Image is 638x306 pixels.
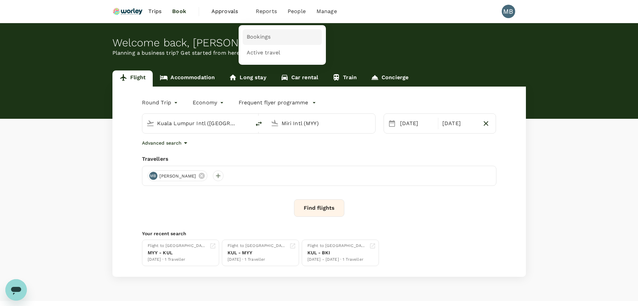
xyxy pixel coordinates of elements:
div: Round Trip [142,97,180,108]
div: MYY - KUL [148,249,207,256]
div: MB [149,172,157,180]
div: [DATE] - [DATE] · 1 Traveller [307,256,366,263]
div: Flight to [GEOGRAPHIC_DATA] [307,243,366,249]
span: Approvals [211,7,245,15]
span: Reports [256,7,277,15]
div: [DATE] [440,117,479,130]
img: Ranhill Worley Sdn Bhd [112,4,143,19]
a: Long stay [222,70,273,87]
a: Accommodation [153,70,222,87]
div: MB [502,5,515,18]
a: Flight [112,70,153,87]
div: Welcome back , [PERSON_NAME] . [112,37,526,49]
p: Advanced search [142,140,182,146]
div: Travellers [142,155,496,163]
div: KUL - BKI [307,249,366,256]
span: Book [172,7,186,15]
span: Manage [316,7,337,15]
a: Concierge [364,70,415,87]
div: Economy [193,97,225,108]
button: Find flights [294,199,344,217]
p: Planning a business trip? Get started from here. [112,49,526,57]
input: Depart from [157,118,237,129]
div: [DATE] · 1 Traveller [228,256,287,263]
a: Car rental [274,70,326,87]
p: Frequent flyer programme [239,99,308,107]
span: [PERSON_NAME] [155,173,200,180]
div: [DATE] · 1 Traveller [148,256,207,263]
iframe: Button to launch messaging window [5,279,27,301]
span: Active travel [247,49,280,57]
p: Your recent search [142,230,496,237]
button: Open [371,122,372,124]
span: People [288,7,306,15]
span: Trips [148,7,161,15]
span: Bookings [247,33,271,41]
div: Flight to [GEOGRAPHIC_DATA] [148,243,207,249]
button: Advanced search [142,139,190,147]
button: delete [251,116,267,132]
a: Active travel [243,45,322,61]
div: KUL - MYY [228,249,287,256]
a: Bookings [243,29,322,45]
button: Open [246,122,247,124]
div: MB[PERSON_NAME] [148,170,208,181]
div: Flight to [GEOGRAPHIC_DATA] [228,243,287,249]
a: Train [325,70,364,87]
button: Frequent flyer programme [239,99,316,107]
div: [DATE] [397,117,437,130]
input: Going to [282,118,361,129]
